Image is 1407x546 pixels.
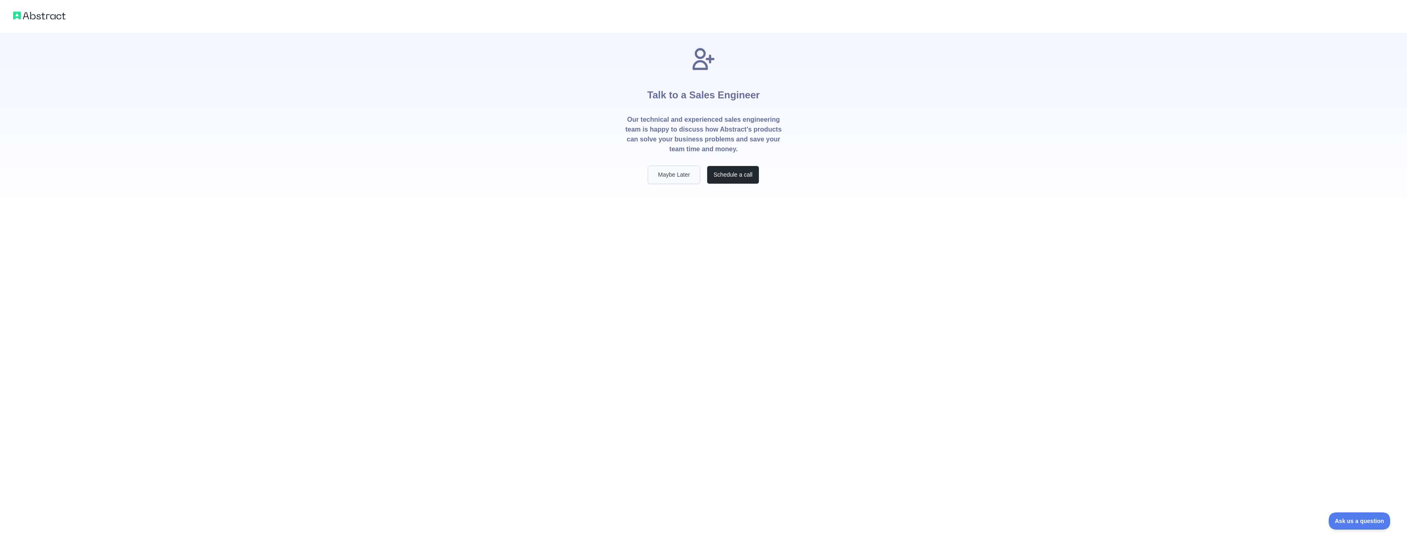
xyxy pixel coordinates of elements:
iframe: Toggle Customer Support [1329,512,1391,530]
button: Maybe Later [648,166,700,184]
h1: Talk to a Sales Engineer [647,72,760,115]
p: Our technical and experienced sales engineering team is happy to discuss how Abstract's products ... [625,115,782,154]
img: Abstract logo [13,10,66,21]
button: Schedule a call [707,166,759,184]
